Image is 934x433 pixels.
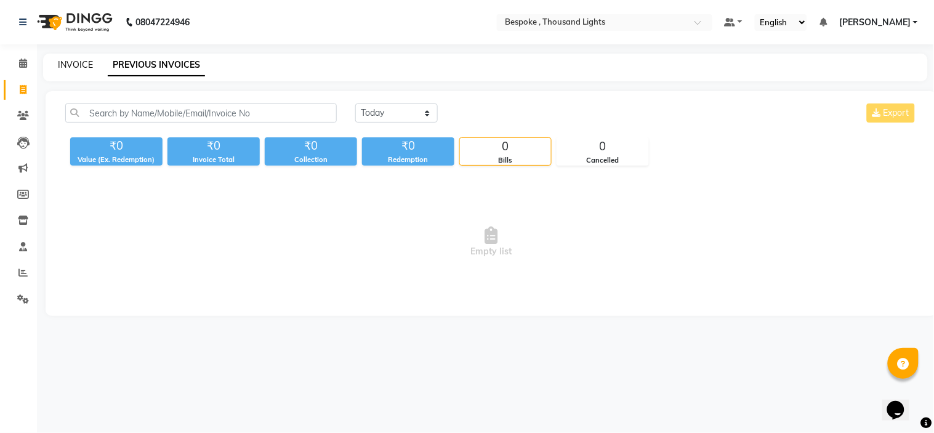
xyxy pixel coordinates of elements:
[557,155,648,166] div: Cancelled
[70,137,163,155] div: ₹0
[70,155,163,165] div: Value (Ex. Redemption)
[65,180,917,304] span: Empty list
[460,155,551,166] div: Bills
[839,16,911,29] span: [PERSON_NAME]
[460,138,551,155] div: 0
[265,155,357,165] div: Collection
[65,103,337,123] input: Search by Name/Mobile/Email/Invoice No
[108,54,205,76] a: PREVIOUS INVOICES
[882,384,922,421] iframe: chat widget
[58,59,93,70] a: INVOICE
[557,138,648,155] div: 0
[167,137,260,155] div: ₹0
[135,5,190,39] b: 08047224946
[31,5,116,39] img: logo
[362,137,454,155] div: ₹0
[265,137,357,155] div: ₹0
[167,155,260,165] div: Invoice Total
[362,155,454,165] div: Redemption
